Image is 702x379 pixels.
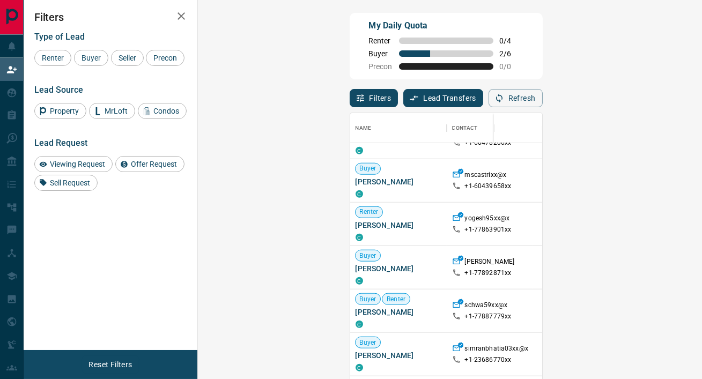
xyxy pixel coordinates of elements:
[465,257,515,269] p: [PERSON_NAME]
[356,321,363,328] div: condos.ca
[369,19,523,32] p: My Daily Quota
[356,277,363,285] div: condos.ca
[115,156,184,172] div: Offer Request
[34,156,113,172] div: Viewing Request
[369,49,393,58] span: Buyer
[350,113,447,143] div: Name
[465,312,512,321] p: +1- 77887779xx
[369,62,393,71] span: Precon
[356,294,381,303] span: Buyer
[356,147,363,154] div: condos.ca
[452,113,478,143] div: Contact
[138,103,187,119] div: Condos
[34,103,86,119] div: Property
[500,62,523,71] span: 0 / 0
[465,344,528,355] p: simranbhatia03xx@x
[34,85,83,95] span: Lead Source
[146,50,184,66] div: Precon
[356,338,381,347] span: Buyer
[356,113,372,143] div: Name
[500,36,523,45] span: 0 / 4
[465,269,512,278] p: +1- 77892871xx
[465,182,512,191] p: +1- 60439658xx
[89,103,135,119] div: MrLoft
[356,220,441,231] span: [PERSON_NAME]
[78,54,105,62] span: Buyer
[356,350,441,361] span: [PERSON_NAME]
[46,160,109,168] span: Viewing Request
[34,32,85,42] span: Type of Lead
[46,179,94,187] span: Sell Request
[150,107,183,115] span: Condos
[82,355,139,374] button: Reset Filters
[465,301,507,312] p: schwa59xx@x
[101,107,131,115] span: MrLoft
[356,364,363,371] div: condos.ca
[350,89,398,107] button: Filters
[34,138,87,148] span: Lead Request
[111,50,144,66] div: Seller
[46,107,83,115] span: Property
[127,160,181,168] span: Offer Request
[356,263,441,274] span: [PERSON_NAME]
[403,89,483,107] button: Lead Transfers
[465,355,512,365] p: +1- 23686770xx
[500,49,523,58] span: 2 / 6
[356,207,383,217] span: Renter
[34,175,98,191] div: Sell Request
[356,133,441,144] span: [PERSON_NAME]
[489,89,543,107] button: Refresh
[356,307,441,317] span: [PERSON_NAME]
[34,50,71,66] div: Renter
[465,214,510,225] p: yogesh95xx@x
[356,164,381,173] span: Buyer
[356,190,363,198] div: condos.ca
[356,234,363,241] div: condos.ca
[356,176,441,187] span: [PERSON_NAME]
[465,138,512,147] p: +1- 60478206xx
[465,170,507,182] p: mscastrixx@x
[382,294,410,303] span: Renter
[38,54,68,62] span: Renter
[74,50,108,66] div: Buyer
[447,113,533,143] div: Contact
[150,54,181,62] span: Precon
[465,225,512,234] p: +1- 77863901xx
[369,36,393,45] span: Renter
[115,54,140,62] span: Seller
[34,11,187,24] h2: Filters
[356,251,381,260] span: Buyer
